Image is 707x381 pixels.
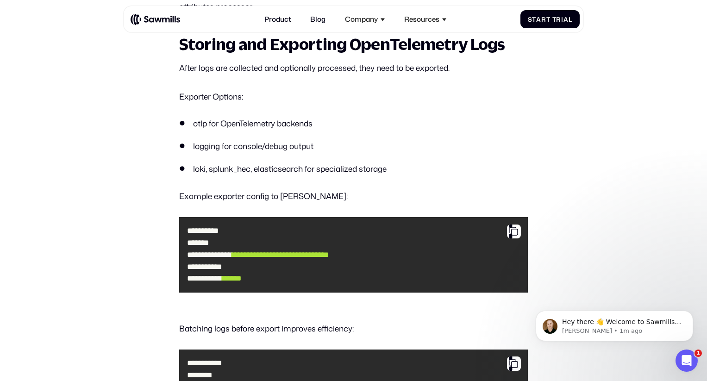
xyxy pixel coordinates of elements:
[179,293,528,307] p: ‍
[541,16,546,23] span: r
[305,10,331,29] a: Blog
[561,16,563,23] span: i
[536,16,541,23] span: a
[404,15,439,23] div: Resources
[179,321,528,336] p: Batching logs before export improves efficiency:
[40,27,159,80] span: Hey there 👋 Welcome to Sawmills. The smart telemetry management platform that solves cost, qualit...
[179,163,528,175] li: loki, splunk_hec, elasticsearch for specialized storage
[259,10,296,29] a: Product
[179,118,528,130] li: otlp for OpenTelemetry backends
[40,36,160,44] p: Message from Winston, sent 1m ago
[556,16,561,23] span: r
[340,10,390,29] div: Company
[179,189,528,203] p: Example exporter config to [PERSON_NAME]:
[552,16,557,23] span: T
[569,16,573,23] span: l
[522,291,707,356] iframe: Intercom notifications message
[179,35,505,53] strong: Storing and Exporting OpenTelemetry Logs
[532,16,536,23] span: t
[694,350,702,357] span: 1
[179,140,528,152] li: logging for console/debug output
[399,10,452,29] div: Resources
[563,16,569,23] span: a
[528,16,532,23] span: S
[676,350,698,372] iframe: Intercom live chat
[520,10,580,28] a: StartTrial
[179,89,528,104] p: Exporter Options:
[546,16,551,23] span: t
[179,61,528,75] p: After logs are collected and optionally processed, they need to be exported.
[345,15,378,23] div: Company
